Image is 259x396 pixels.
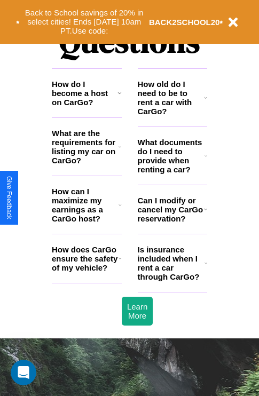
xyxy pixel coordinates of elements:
h3: Is insurance included when I rent a car through CarGo? [138,245,205,281]
h3: How do I become a host on CarGo? [52,80,117,107]
div: Give Feedback [5,176,13,219]
h3: How can I maximize my earnings as a CarGo host? [52,187,119,223]
iframe: Intercom live chat [11,360,36,385]
h3: What documents do I need to provide when renting a car? [138,138,205,174]
button: Learn More [122,297,153,326]
button: Back to School savings of 20% in select cities! Ends [DATE] 10am PT.Use code: [20,5,149,38]
h3: Can I modify or cancel my CarGo reservation? [138,196,204,223]
h3: How old do I need to be to rent a car with CarGo? [138,80,205,116]
h3: What are the requirements for listing my car on CarGo? [52,129,119,165]
b: BACK2SCHOOL20 [149,18,220,27]
h3: How does CarGo ensure the safety of my vehicle? [52,245,119,272]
